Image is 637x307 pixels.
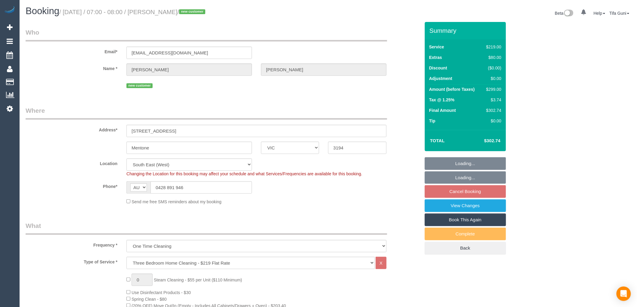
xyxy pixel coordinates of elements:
[126,47,252,59] input: Email*
[484,107,501,113] div: $302.74
[610,11,629,16] a: Tifa Guni
[26,28,387,41] legend: Who
[555,11,573,16] a: Beta
[126,142,252,154] input: Suburb*
[484,86,501,92] div: $299.00
[429,97,455,103] label: Tax @ 1.25%
[429,118,436,124] label: Tip
[564,10,573,17] img: New interface
[59,9,207,15] small: / [DATE] / 07:00 - 08:00 / [PERSON_NAME]
[179,9,205,14] span: new customer
[21,125,122,133] label: Address*
[154,278,242,282] span: Steam Cleaning - $55 per Unit ($110 Minimum)
[484,65,501,71] div: ($0.00)
[21,240,122,248] label: Frequency *
[21,47,122,55] label: Email*
[126,63,252,76] input: First Name*
[429,107,456,113] label: Final Amount
[429,44,444,50] label: Service
[21,63,122,72] label: Name *
[425,242,506,254] a: Back
[466,138,500,143] h4: $302.74
[151,181,252,194] input: Phone*
[21,257,122,265] label: Type of Service *
[26,6,59,16] span: Booking
[429,65,447,71] label: Discount
[429,75,452,81] label: Adjustment
[594,11,605,16] a: Help
[425,213,506,226] a: Book This Again
[617,287,631,301] div: Open Intercom Messenger
[430,27,503,34] h3: Summary
[261,63,387,76] input: Last Name*
[429,86,475,92] label: Amount (before Taxes)
[132,290,191,295] span: Use Disinfectant Products - $30
[484,75,501,81] div: $0.00
[430,138,445,143] strong: Total
[26,106,387,120] legend: Where
[21,158,122,167] label: Location
[328,142,386,154] input: Post Code*
[21,181,122,189] label: Phone*
[126,171,362,176] span: Changing the Location for this booking may affect your schedule and what Services/Frequencies are...
[4,6,16,14] img: Automaid Logo
[429,54,442,60] label: Extras
[126,83,153,88] span: new customer
[132,297,167,302] span: Spring Clean - $80
[26,221,387,235] legend: What
[484,118,501,124] div: $0.00
[425,199,506,212] a: View Changes
[484,44,501,50] div: $219.00
[484,54,501,60] div: $80.00
[484,97,501,103] div: $3.74
[178,9,207,15] span: /
[132,199,222,204] span: Send me free SMS reminders about my booking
